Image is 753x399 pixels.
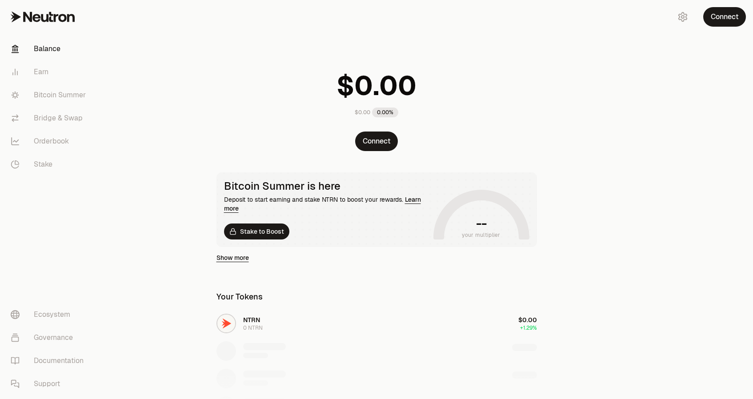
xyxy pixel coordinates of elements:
[476,216,486,231] h1: --
[4,153,96,176] a: Stake
[462,231,501,239] span: your multiplier
[4,303,96,326] a: Ecosystem
[216,253,249,262] a: Show more
[355,109,370,116] div: $0.00
[224,195,430,213] div: Deposit to start earning and stake NTRN to boost your rewards.
[4,326,96,349] a: Governance
[703,7,746,27] button: Connect
[4,349,96,372] a: Documentation
[355,132,398,151] button: Connect
[372,108,398,117] div: 0.00%
[4,60,96,84] a: Earn
[224,180,430,192] div: Bitcoin Summer is here
[4,37,96,60] a: Balance
[216,291,263,303] div: Your Tokens
[4,107,96,130] a: Bridge & Swap
[4,372,96,395] a: Support
[4,84,96,107] a: Bitcoin Summer
[4,130,96,153] a: Orderbook
[224,223,289,239] a: Stake to Boost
